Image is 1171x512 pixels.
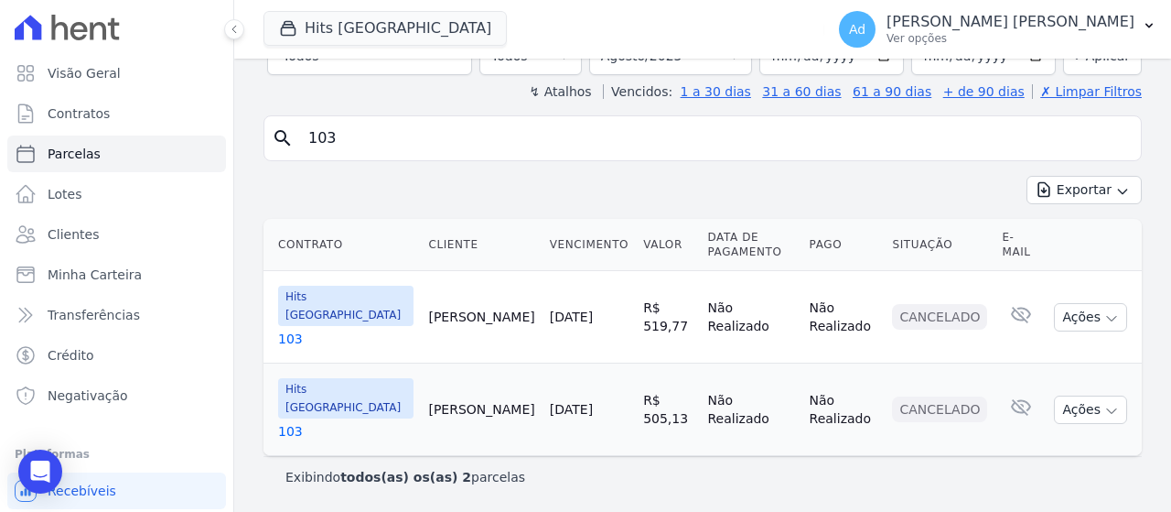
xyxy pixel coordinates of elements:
[421,271,542,364] td: [PERSON_NAME]
[802,364,886,456] td: Não Realizado
[48,266,142,284] span: Minha Carteira
[550,402,593,417] a: [DATE]
[529,84,591,99] label: ↯ Atalhos
[886,13,1134,31] p: [PERSON_NAME] [PERSON_NAME]
[762,84,841,99] a: 31 a 60 dias
[824,4,1171,55] button: Ad [PERSON_NAME] [PERSON_NAME] Ver opções
[48,346,94,365] span: Crédito
[853,84,931,99] a: 61 a 90 dias
[421,364,542,456] td: [PERSON_NAME]
[48,225,99,244] span: Clientes
[15,443,219,465] div: Plataformas
[48,482,116,500] span: Recebíveis
[1054,396,1127,424] button: Ações
[603,84,672,99] label: Vencidos:
[700,271,801,364] td: Não Realizado
[278,422,414,441] a: 103
[849,23,865,36] span: Ad
[48,387,128,405] span: Negativação
[421,219,542,271] th: Cliente
[886,31,1134,46] p: Ver opções
[700,219,801,271] th: Data de Pagamento
[7,473,226,509] a: Recebíveis
[297,120,1133,157] input: Buscar por nome do lote ou do cliente
[7,256,226,293] a: Minha Carteira
[550,310,593,324] a: [DATE]
[7,55,226,92] a: Visão Geral
[48,104,110,123] span: Contratos
[272,127,294,149] i: search
[278,378,414,419] span: Hits [GEOGRAPHIC_DATA]
[802,271,886,364] td: Não Realizado
[7,136,226,172] a: Parcelas
[943,84,1025,99] a: + de 90 dias
[7,297,226,333] a: Transferências
[48,185,82,203] span: Lotes
[892,397,987,422] div: Cancelado
[1054,303,1127,332] button: Ações
[802,219,886,271] th: Pago
[278,286,414,326] span: Hits [GEOGRAPHIC_DATA]
[885,219,994,271] th: Situação
[1032,84,1142,99] a: ✗ Limpar Filtros
[1026,176,1142,204] button: Exportar
[636,219,700,271] th: Valor
[7,176,226,212] a: Lotes
[18,450,62,494] div: Open Intercom Messenger
[7,95,226,132] a: Contratos
[636,364,700,456] td: R$ 505,13
[636,271,700,364] td: R$ 519,77
[7,216,226,253] a: Clientes
[340,470,471,485] b: todos(as) os(as) 2
[7,377,226,414] a: Negativação
[263,219,421,271] th: Contrato
[263,11,507,46] button: Hits [GEOGRAPHIC_DATA]
[543,219,636,271] th: Vencimento
[994,219,1047,271] th: E-mail
[48,145,101,163] span: Parcelas
[278,330,414,348] a: 103
[285,468,525,486] p: Exibindo parcelas
[681,84,751,99] a: 1 a 30 dias
[48,64,121,82] span: Visão Geral
[7,337,226,374] a: Crédito
[48,306,140,324] span: Transferências
[892,304,987,330] div: Cancelado
[700,364,801,456] td: Não Realizado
